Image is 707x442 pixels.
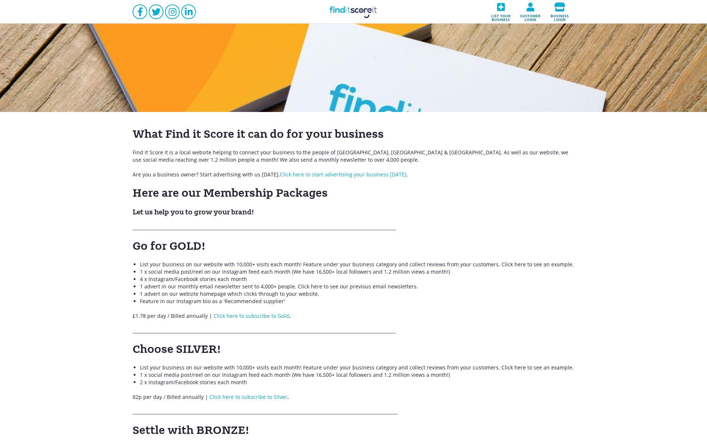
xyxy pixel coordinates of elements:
h2: Let us help you to grow your brand! [133,208,574,217]
span: Business login [547,11,572,21]
li: 1 x social media post/reel on our Instagram feed each month (We have 16,500+ local followers and ... [140,268,574,276]
li: List your business on our website with 10,000+ visits each month! Feature under your business cat... [140,261,574,268]
p: _________________________________________________________________________________________________... [133,408,574,415]
p: Find it Score it is a local website helping to connect your business to the people of [GEOGRAPHIC... [133,149,574,164]
a: Click here to see our previous email newsletters [298,283,416,290]
a: Click here to see an example [502,364,572,371]
p: _________________________________________________________________________________________________... [133,327,574,334]
p: _________________________________________________________________________________________________... [133,224,574,231]
li: 1 advert on our website homepage which clicks through to your website. [140,290,574,298]
h1: Choose SILVER! [133,342,574,357]
strong: . [212,312,291,319]
p: Are you a business owner? Start advertising with us [DATE]. . [133,171,574,178]
li: 2 x Instagram/Facebook stories each month [140,379,574,386]
li: 4 x Instagram/Facebook stories each month [140,276,574,283]
p: 82p per day / Billed annually | [133,393,574,401]
a: Customer login [516,0,545,24]
a: List your business [486,0,516,24]
h1: Settle with BRONZE! [133,423,574,438]
a: Click here to subscribe to Silver [210,393,287,400]
li: 1 x social media post/reel on our Instagram feed each month (We have 16,500+ local followers and ... [140,371,574,379]
li: Feature in our Instagram bio as a 'Recommended supplier' [140,298,574,305]
a: Click here to start advertising your business [DATE] [280,171,407,178]
p: £1.78 per day / Billed annually | [133,312,574,320]
h1: Here are our Membership Packages [133,186,574,200]
span: List your business [488,11,513,21]
li: List your business on our website with 10,000+ visits each month! Feature under your business cat... [140,364,574,371]
a: Click here to see an example [502,261,572,268]
strong: . [208,393,289,400]
span: Customer login [518,11,543,21]
li: 1 advert in our monthly email newsletter sent to 4,000+ people. . [140,283,574,290]
h1: Go for GOLD! [133,239,574,253]
h1: What Find it Score it can do for your business [133,127,574,141]
a: Business login [545,0,574,24]
a: Click here to subscribe to Gold [214,312,289,319]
